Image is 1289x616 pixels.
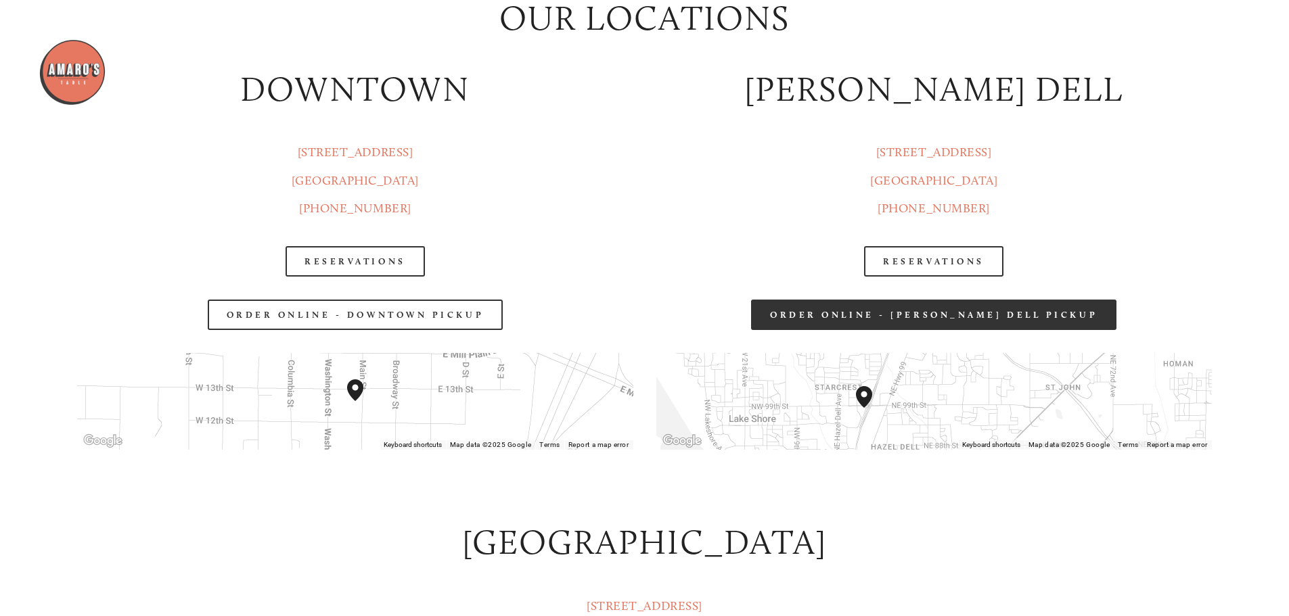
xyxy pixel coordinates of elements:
a: [PHONE_NUMBER] [878,201,990,216]
a: [STREET_ADDRESS][GEOGRAPHIC_DATA] [292,145,419,187]
span: Map data ©2025 Google [1028,441,1110,448]
div: Amaro's Table 1220 Main Street vancouver, United States [347,379,380,423]
h2: [GEOGRAPHIC_DATA] [77,519,1211,567]
a: Terms [1118,441,1139,448]
span: Map data ©2025 Google [450,441,531,448]
a: Open this area in Google Maps (opens a new window) [660,432,704,450]
a: Order Online - Downtown pickup [208,300,503,330]
button: Keyboard shortcuts [384,440,442,450]
a: [PHONE_NUMBER] [299,201,411,216]
a: [STREET_ADDRESS][GEOGRAPHIC_DATA] [870,145,997,187]
a: Terms [539,441,560,448]
button: Keyboard shortcuts [962,440,1020,450]
a: Report a map error [1147,441,1208,448]
img: Google [660,432,704,450]
img: Google [81,432,125,450]
a: Open this area in Google Maps (opens a new window) [81,432,125,450]
a: Reservations [286,246,425,277]
div: Amaro's Table 816 Northeast 98th Circle Vancouver, WA, 98665, United States [856,386,888,429]
img: Amaro's Table [39,39,106,106]
a: Report a map error [568,441,629,448]
a: Reservations [864,246,1003,277]
a: Order Online - [PERSON_NAME] Dell Pickup [751,300,1116,330]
